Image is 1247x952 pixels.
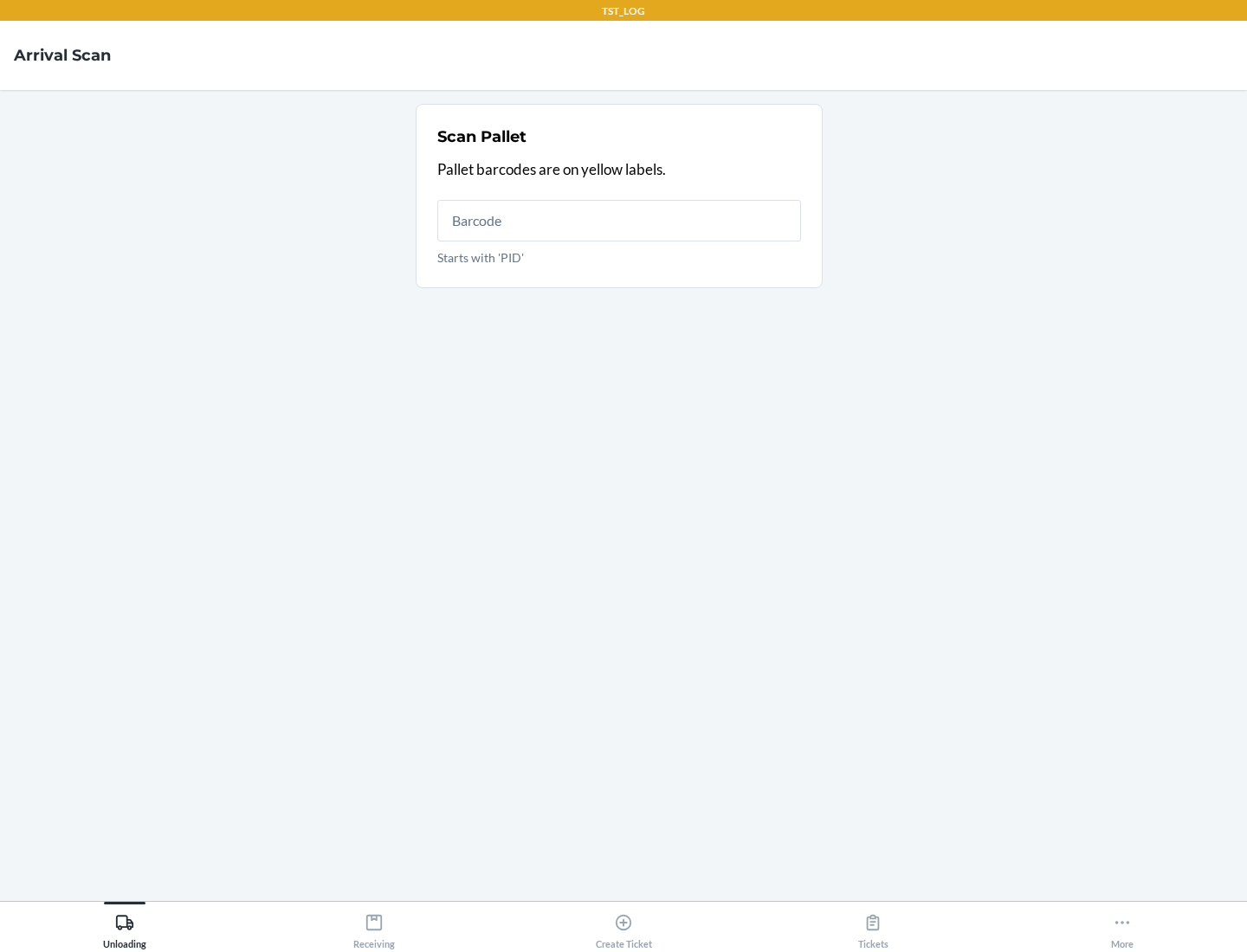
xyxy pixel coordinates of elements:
[998,902,1247,949] button: More
[103,906,146,949] div: Unloading
[353,906,395,949] div: Receiving
[437,125,527,148] h2: Scan Pallet
[1111,906,1134,949] div: More
[437,158,801,181] p: Pallet barcodes are on yellow labels.
[858,906,888,949] div: Tickets
[437,200,801,241] input: Starts with 'PID'
[748,902,998,949] button: Tickets
[596,906,652,949] div: Create Ticket
[249,902,499,949] button: Receiving
[437,248,801,267] p: Starts with 'PID'
[602,3,645,19] p: TST_LOG
[499,902,748,949] button: Create Ticket
[14,44,111,67] h4: Arrival Scan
